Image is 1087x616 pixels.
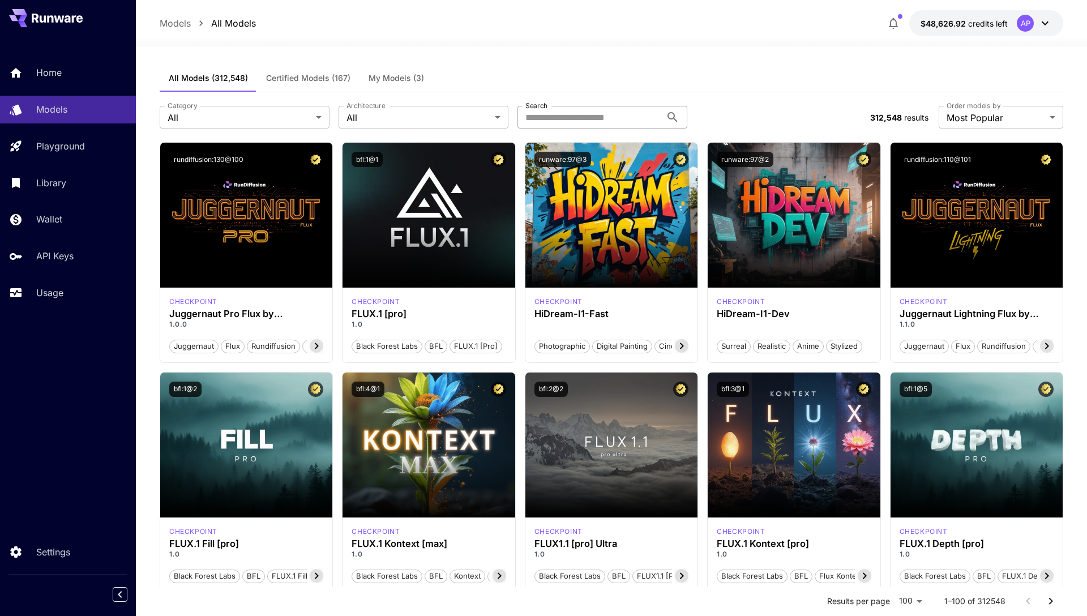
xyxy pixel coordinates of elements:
[36,249,74,263] p: API Keys
[352,309,506,319] h3: FLUX.1 [pro]
[36,545,70,559] p: Settings
[352,339,422,353] button: Black Forest Labs
[1038,152,1054,167] button: Certified Model – Vetted for best performance and includes a commercial license.
[450,568,485,583] button: Kontext
[534,297,583,307] p: checkpoint
[1033,341,1067,352] span: schnell
[633,571,706,582] span: FLUX1.1 [pro] Ultra
[998,571,1073,582] span: FLUX.1 Depth [pro]
[900,319,1054,330] p: 1.1.0
[168,101,198,110] label: Category
[1038,382,1054,397] button: Certified Model – Vetted for best performance and includes a commercial license.
[308,152,323,167] button: Certified Model – Vetted for best performance and includes a commercial license.
[921,18,1008,29] div: $48,626.91841
[352,319,506,330] p: 1.0
[632,568,707,583] button: FLUX1.1 [pro] Ultra
[169,152,248,167] button: rundiffusion:130@100
[717,538,871,549] h3: FLUX.1 Kontext [pro]
[352,571,422,582] span: Black Forest Labs
[856,382,871,397] button: Certified Model – Vetted for best performance and includes a commercial license.
[534,527,583,537] p: checkpoint
[211,16,256,30] a: All Models
[425,568,447,583] button: BFL
[654,339,698,353] button: Cinematic
[673,152,688,167] button: Certified Model – Vetted for best performance and includes a commercial license.
[900,297,948,307] div: FLUX.1 D
[36,102,67,116] p: Models
[352,538,506,549] h3: FLUX.1 Kontext [max]
[900,297,948,307] p: checkpoint
[170,341,218,352] span: juggernaut
[169,538,323,549] h3: FLUX.1 Fill [pro]
[267,568,332,583] button: FLUX.1 Fill [pro]
[534,538,688,549] div: FLUX1.1 [pro] Ultra
[655,341,697,352] span: Cinematic
[900,538,1054,549] h3: FLUX.1 Depth [pro]
[36,176,66,190] p: Library
[717,527,765,537] div: FLUX.1 Kontext [pro]
[169,297,217,307] p: checkpoint
[534,549,688,559] p: 1.0
[815,568,867,583] button: Flux Kontext
[1017,15,1034,32] div: AP
[973,571,995,582] span: BFL
[717,339,751,353] button: Surreal
[717,571,787,582] span: Black Forest Labs
[352,297,400,307] p: checkpoint
[900,152,975,167] button: rundiffusion:110@101
[352,382,384,397] button: bfl:4@1
[790,568,812,583] button: BFL
[352,527,400,537] div: FLUX.1 Kontext [max]
[450,341,502,352] span: FLUX.1 [pro]
[607,568,630,583] button: BFL
[793,339,824,353] button: Anime
[169,297,217,307] div: FLUX.1 D
[900,549,1054,559] p: 1.0
[169,73,248,83] span: All Models (312,548)
[169,339,219,353] button: juggernaut
[36,212,62,226] p: Wallet
[425,341,447,352] span: BFL
[534,527,583,537] div: fluxultra
[944,596,1005,607] p: 1–100 of 312548
[978,341,1030,352] span: rundiffusion
[369,73,424,83] span: My Models (3)
[303,341,323,352] span: pro
[870,113,902,122] span: 312,548
[302,339,323,353] button: pro
[36,286,63,300] p: Usage
[425,339,447,353] button: BFL
[977,339,1030,353] button: rundiffusion
[951,339,975,353] button: flux
[308,382,323,397] button: Certified Model – Vetted for best performance and includes a commercial license.
[717,382,749,397] button: bfl:3@1
[717,297,765,307] p: checkpoint
[266,73,350,83] span: Certified Models (167)
[717,568,788,583] button: Black Forest Labs
[491,152,506,167] button: Certified Model – Vetted for best performance and includes a commercial license.
[160,16,191,30] a: Models
[170,571,239,582] span: Black Forest Labs
[1039,590,1062,613] button: Go to next page
[608,571,630,582] span: BFL
[243,571,264,582] span: BFL
[352,527,400,537] p: checkpoint
[121,584,136,605] div: Collapse sidebar
[717,309,871,319] h3: HiDream-I1-Dev
[352,341,422,352] span: Black Forest Labs
[717,152,773,167] button: runware:97@2
[535,571,605,582] span: Black Forest Labs
[487,568,540,583] button: Flux Kontext
[753,339,790,353] button: Realistic
[346,111,490,125] span: All
[827,596,890,607] p: Results per page
[169,568,240,583] button: Black Forest Labs
[488,571,540,582] span: Flux Kontext
[160,16,256,30] nav: breadcrumb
